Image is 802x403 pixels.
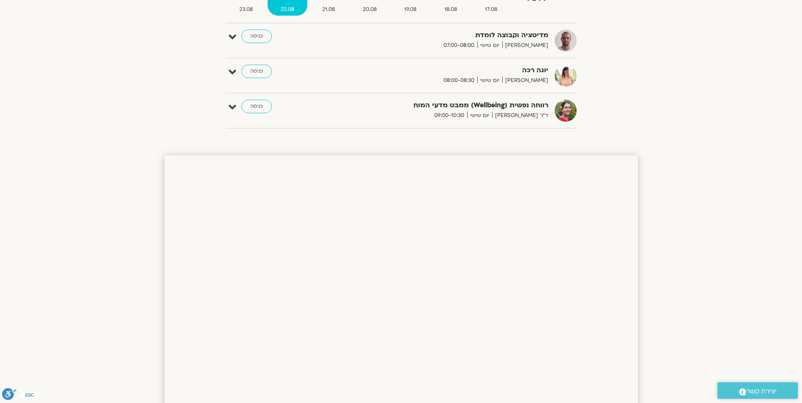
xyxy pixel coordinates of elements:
span: [PERSON_NAME] [502,76,548,85]
span: 23.08 [227,5,266,14]
strong: רווחה נפשית (Wellbeing) ממבט מדעי המוח [341,100,548,111]
span: 08:00-08:30 [441,76,477,85]
span: [PERSON_NAME] [502,41,548,50]
span: 19.08 [391,5,430,14]
strong: מדיטציה וקבוצה לומדת [341,30,548,41]
span: 07:00-08:00 [441,41,477,50]
strong: יוגה רכה [341,65,548,76]
span: 21.08 [309,5,348,14]
span: יום שישי [477,41,502,50]
span: 18.08 [431,5,470,14]
span: ד"ר [PERSON_NAME] [492,111,548,120]
span: יצירת קשר [746,386,777,397]
span: 20.08 [350,5,390,14]
span: 22.08 [268,5,307,14]
a: כניסה [241,100,272,113]
a: כניסה [241,30,272,43]
span: 17.08 [472,5,510,14]
a: יצירת קשר [717,382,798,399]
span: 09:00-10:30 [431,111,467,120]
span: יום שישי [477,76,502,85]
a: כניסה [241,65,272,78]
span: יום שישי [467,111,492,120]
